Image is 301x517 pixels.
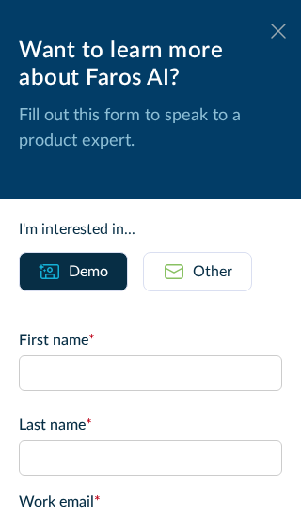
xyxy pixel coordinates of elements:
label: Last name [19,414,282,436]
p: Fill out this form to speak to a product expert. [19,103,282,154]
div: I'm interested in... [19,218,282,241]
label: Work email [19,491,282,513]
div: Demo [69,260,108,283]
div: Other [193,260,232,283]
label: First name [19,329,282,352]
div: Want to learn more about Faros AI? [19,38,282,92]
